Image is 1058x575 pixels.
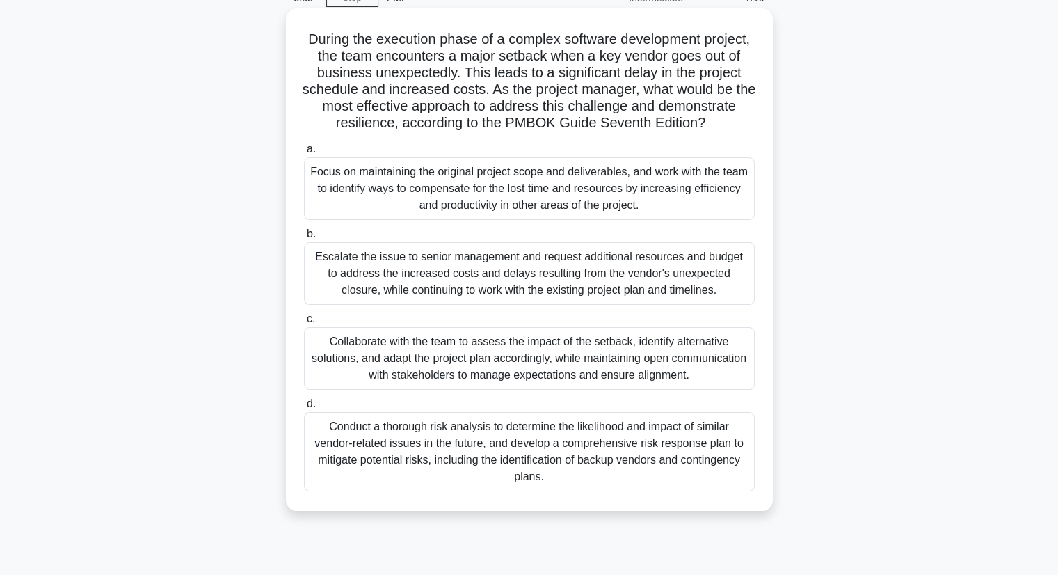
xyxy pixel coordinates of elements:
span: b. [307,228,316,239]
span: a. [307,143,316,155]
h5: During the execution phase of a complex software development project, the team encounters a major... [303,31,756,132]
span: d. [307,397,316,409]
div: Collaborate with the team to assess the impact of the setback, identify alternative solutions, an... [304,327,755,390]
div: Conduct a thorough risk analysis to determine the likelihood and impact of similar vendor-related... [304,412,755,491]
span: c. [307,313,315,324]
div: Escalate the issue to senior management and request additional resources and budget to address th... [304,242,755,305]
div: Focus on maintaining the original project scope and deliverables, and work with the team to ident... [304,157,755,220]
